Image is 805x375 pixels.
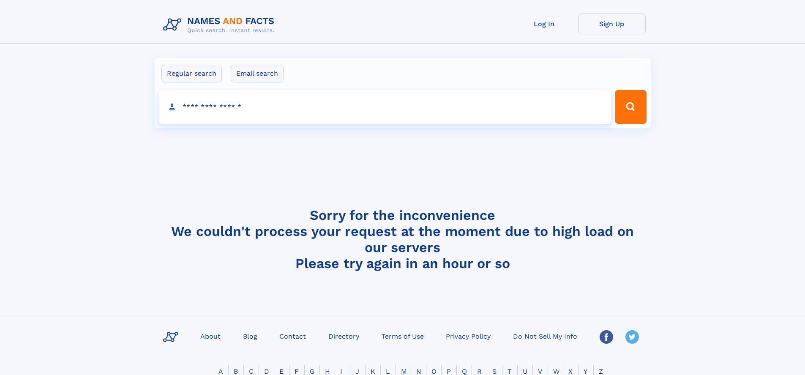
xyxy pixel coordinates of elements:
a: Privacy Policy [442,330,494,342]
a: Directory [325,330,363,342]
button: Search Button [615,90,646,124]
input: search input [159,90,611,124]
h4: Sorry for the inconvenience We couldn't process your request at the moment due to high load on ou... [160,207,646,271]
img: Twitter [625,330,639,344]
a: Sign Up [578,14,646,34]
a: Contact [276,330,309,342]
img: Facebook [600,330,613,344]
a: Blog [240,330,261,342]
label: Regular search [161,65,222,82]
img: Logo Names and Facts [160,14,281,36]
a: About [197,330,224,342]
a: Terms of Use [378,330,427,342]
a: Log In [510,14,578,34]
label: Email search [231,65,284,82]
a: Do Not Sell My Info [510,330,581,342]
